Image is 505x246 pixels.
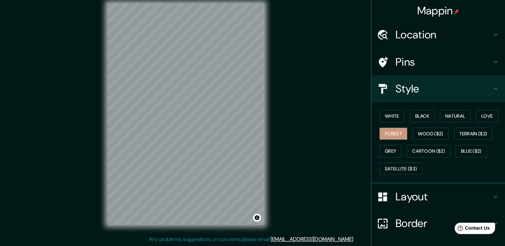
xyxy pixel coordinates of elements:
[271,236,353,243] a: [EMAIL_ADDRESS][DOMAIN_NAME]
[371,49,505,75] div: Pins
[371,75,505,102] div: Style
[456,145,487,157] button: Blue ($2)
[380,163,422,175] button: Satellite ($3)
[410,110,435,122] button: Black
[407,145,450,157] button: Cartoon ($2)
[253,214,261,222] button: Toggle attribution
[380,128,407,140] button: Forest
[396,190,492,203] h4: Layout
[107,3,264,225] canvas: Map
[476,110,498,122] button: Love
[371,210,505,237] div: Border
[355,235,356,243] div: .
[454,128,493,140] button: Terrain ($2)
[371,183,505,210] div: Layout
[396,28,492,41] h4: Location
[371,21,505,48] div: Location
[396,82,492,95] h4: Style
[446,220,498,239] iframe: Help widget launcher
[417,4,460,17] h4: Mappin
[440,110,471,122] button: Natural
[149,235,354,243] p: Any problems, suggestions, or concerns please email .
[354,235,355,243] div: .
[396,55,492,69] h4: Pins
[454,9,459,14] img: pin-icon.png
[380,145,402,157] button: Grey
[413,128,449,140] button: Wood ($2)
[396,217,492,230] h4: Border
[380,110,405,122] button: White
